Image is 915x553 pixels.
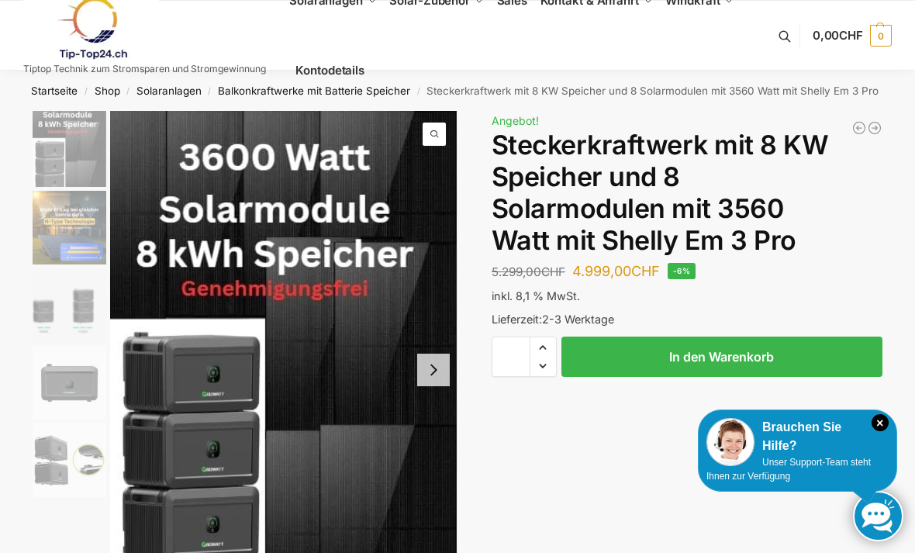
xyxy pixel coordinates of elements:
[542,313,614,326] span: 2-3 Werktage
[839,28,863,43] span: CHF
[530,337,556,358] span: Increase quantity
[95,85,120,97] a: Shop
[492,289,580,302] span: inkl. 8,1 % MwSt.
[492,313,614,326] span: Lieferzeit:
[867,120,882,136] a: Steckerkraftwerk mit 8 KW Speicher und 8 Solarmodulen mit 3600 Watt
[33,268,106,342] img: Growatt-NOAH-2000-flexible-erweiterung
[541,264,565,279] span: CHF
[136,85,202,97] a: Solaranlagen
[492,264,565,279] bdi: 5.299,00
[492,130,882,256] h1: Steckerkraftwerk mit 8 KW Speicher und 8 Solarmodulen mit 3560 Watt mit Shelly Em 3 Pro
[202,85,218,98] span: /
[872,414,889,431] i: Schließen
[33,423,106,497] img: Noah_Growatt_2000
[851,120,867,136] a: 900/600 mit 2,2 kWh Marstek Speicher
[417,354,450,386] button: Next slide
[289,36,371,105] a: Kontodetails
[706,418,754,466] img: Customer service
[668,263,696,279] span: -6%
[706,418,889,455] div: Brauchen Sie Hilfe?
[295,63,364,78] span: Kontodetails
[31,85,78,97] a: Startseite
[33,346,106,420] img: growatt-noah2000-lifepo4-batteriemodul-2048wh-speicher-fuer-balkonkraftwerk
[120,85,136,98] span: /
[870,25,892,47] span: 0
[492,337,530,377] input: Produktmenge
[631,263,660,279] span: CHF
[33,191,106,264] img: solakon-balkonkraftwerk-890-800w-2-x-445wp-module-growatt-neo-800m-x-growatt-noah-2000-schuko-kab...
[218,85,410,97] a: Balkonkraftwerke mit Batterie Speicher
[813,28,863,43] span: 0,00
[23,64,266,74] p: Tiptop Technik zum Stromsparen und Stromgewinnung
[572,263,660,279] bdi: 4.999,00
[492,114,539,127] span: Angebot!
[561,337,882,377] button: In den Warenkorb
[530,356,556,376] span: Reduce quantity
[813,12,892,59] a: 0,00CHF 0
[706,457,871,482] span: Unser Support-Team steht Ihnen zur Verfügung
[33,111,106,187] img: 8kw-3600-watt-Collage.jpg
[78,85,94,98] span: /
